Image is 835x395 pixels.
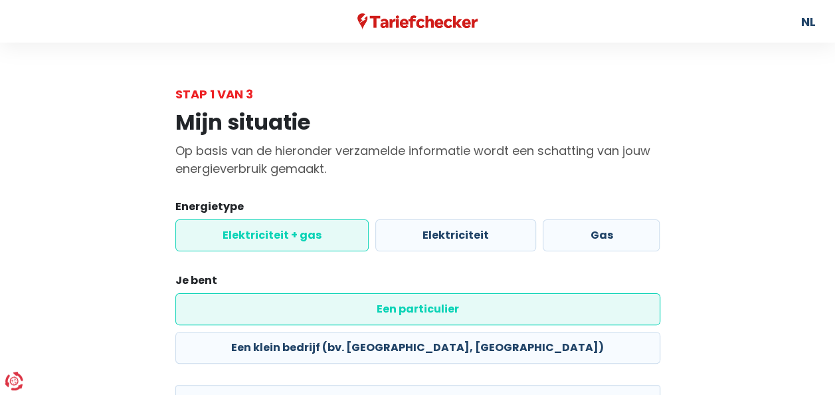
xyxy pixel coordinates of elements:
label: Elektriciteit + gas [175,219,369,251]
label: Gas [543,219,660,251]
h1: Mijn situatie [175,110,660,135]
legend: Energietype [175,199,660,219]
img: Tariefchecker logo [357,13,478,30]
label: Een klein bedrijf (bv. [GEOGRAPHIC_DATA], [GEOGRAPHIC_DATA]) [175,332,660,364]
label: Elektriciteit [375,219,536,251]
legend: Je bent [175,273,660,293]
div: Stap 1 van 3 [175,85,660,103]
label: Een particulier [175,293,660,325]
p: Op basis van de hieronder verzamelde informatie wordt een schatting van jouw energieverbruik gema... [175,142,660,178]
